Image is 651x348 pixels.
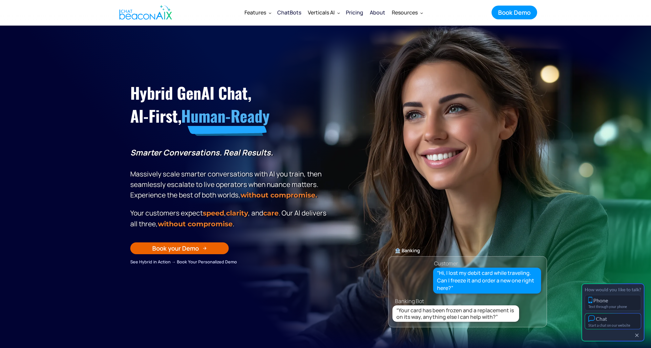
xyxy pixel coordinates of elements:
[346,8,363,17] div: Pricing
[203,209,224,217] strong: speed
[263,209,279,217] span: care
[277,8,301,17] div: ChatBots
[388,246,547,255] div: 🏦 Banking
[203,246,207,250] img: Arrow
[130,208,329,229] p: Your customers expect , , and . Our Al delivers all three, .
[130,147,273,158] strong: Smarter Conversations. Real Results.
[130,147,329,200] p: Massively scale smarter conversations with AI you train, then seamlessly escalate to live operato...
[420,11,423,14] img: Dropdown
[241,5,274,20] div: Features
[343,4,367,21] a: Pricing
[392,8,418,17] div: Resources
[114,1,176,24] a: home
[498,8,531,17] div: Book Demo
[130,242,229,254] a: Book your Demo
[492,6,537,19] a: Book Demo
[152,244,199,253] div: Book your Demo
[434,259,458,268] div: Customer
[130,81,329,128] h1: Hybrid GenAI Chat, AI-First,
[437,269,537,292] div: “Hi, I lost my debit card while traveling. Can I freeze it and order a new one right here?”
[244,8,266,17] div: Features
[158,220,233,228] span: without compromise
[269,11,271,14] img: Dropdown
[370,8,385,17] div: About
[388,5,426,20] div: Resources
[181,104,269,127] span: Human-Ready
[337,11,340,14] img: Dropdown
[304,5,343,20] div: Verticals AI
[241,191,317,199] strong: without compromise.
[130,258,329,265] div: See Hybrid in Action → Book Your Personalized Demo
[367,4,388,21] a: About
[274,4,304,21] a: ChatBots
[226,209,248,217] span: clarity
[308,8,335,17] div: Verticals AI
